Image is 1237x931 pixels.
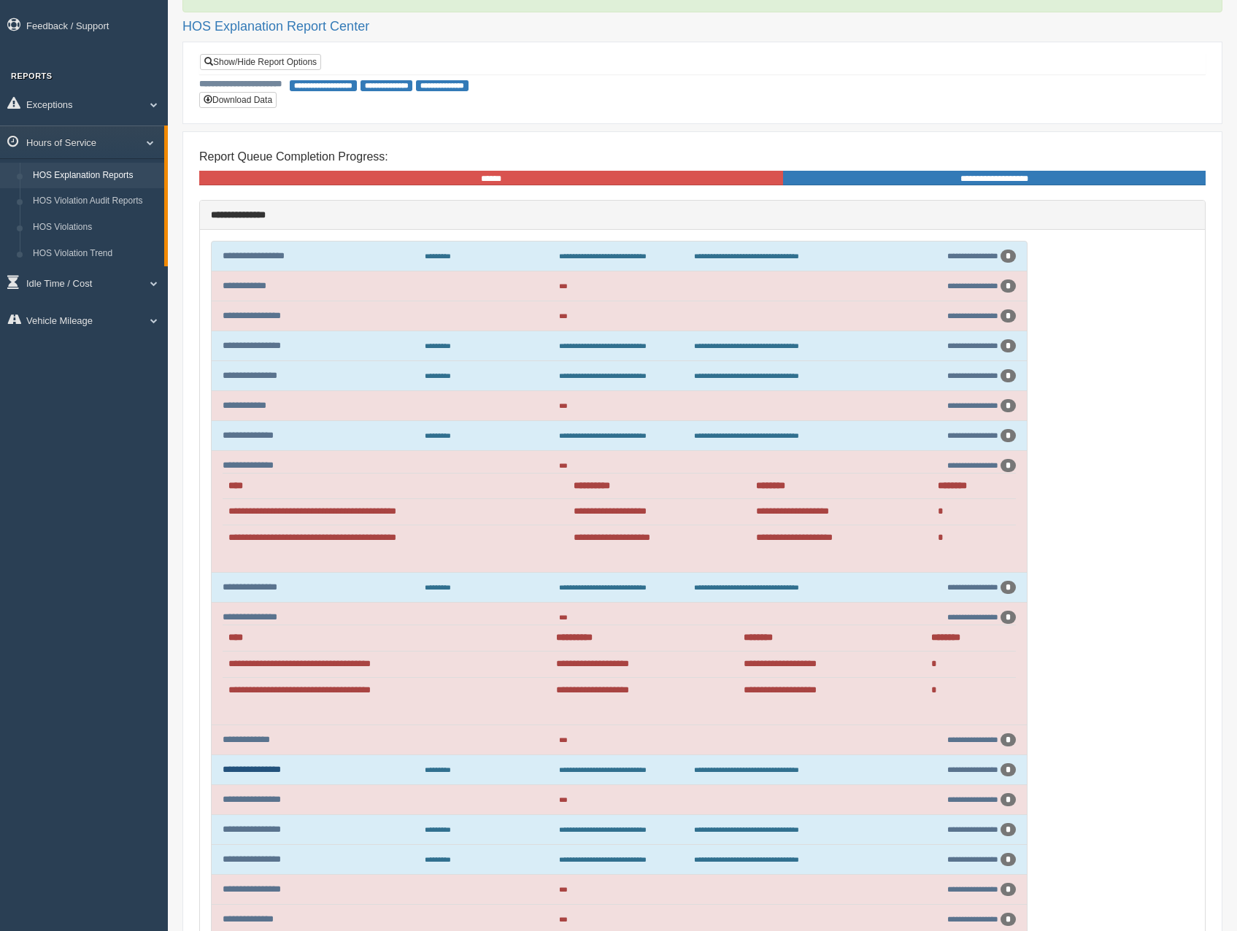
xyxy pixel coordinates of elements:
[26,188,164,215] a: HOS Violation Audit Reports
[26,215,164,241] a: HOS Violations
[199,92,277,108] button: Download Data
[26,241,164,267] a: HOS Violation Trend
[26,163,164,189] a: HOS Explanation Reports
[200,54,321,70] a: Show/Hide Report Options
[182,20,1222,34] h2: HOS Explanation Report Center
[199,150,1206,163] h4: Report Queue Completion Progress:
